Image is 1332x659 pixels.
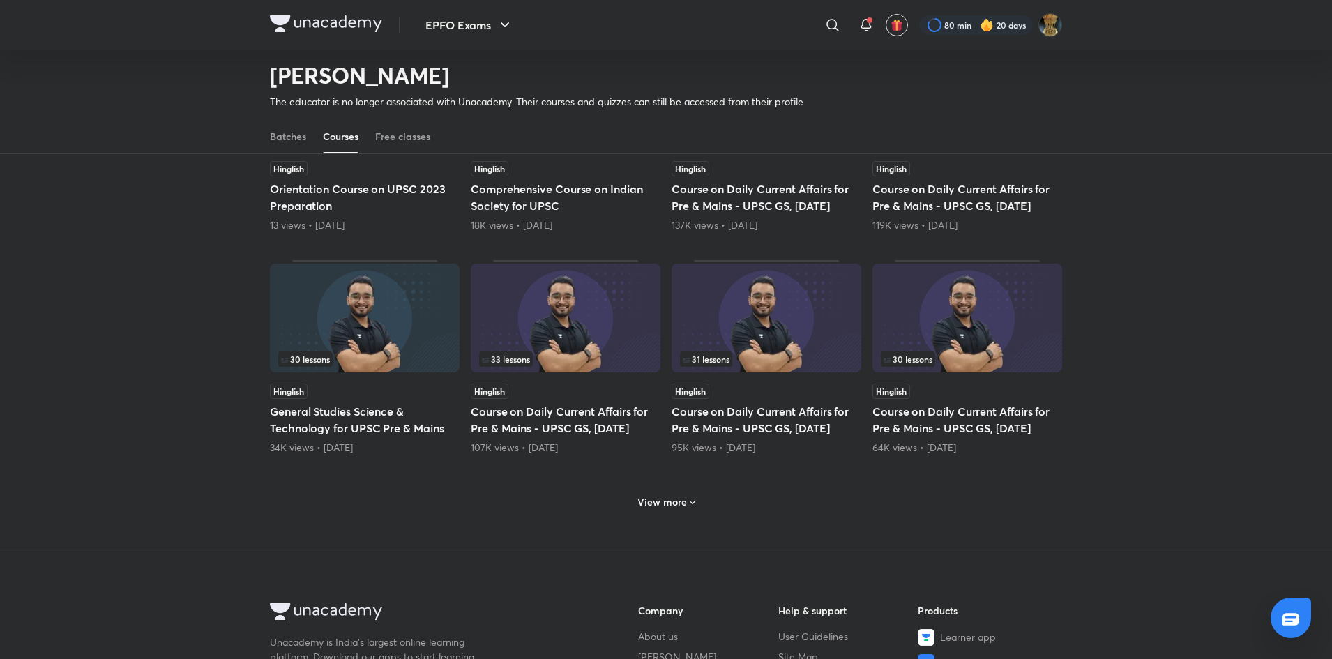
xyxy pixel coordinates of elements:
div: infosection [479,351,652,367]
div: Course on Daily Current Affairs for Pre & Mains - UPSC GS, May 2023 [872,260,1062,454]
span: Hinglish [270,161,308,176]
span: 33 lessons [482,355,530,363]
img: Thumbnail [471,264,660,372]
div: 95K views • 2 years ago [672,441,861,455]
button: avatar [886,14,908,36]
img: Company Logo [270,603,382,620]
span: 31 lessons [683,355,729,363]
span: Learner app [940,630,996,644]
div: Course on Daily Current Affairs for Pre & Mains - UPSC GS, July 2023 [471,260,660,454]
div: Courses [323,130,358,144]
div: 107K views • 2 years ago [471,441,660,455]
span: Hinglish [270,384,308,399]
h6: View more [637,495,687,509]
div: Free classes [375,130,430,144]
h6: Company [638,603,778,618]
h5: Comprehensive Course on Indian Society for UPSC [471,181,660,214]
div: infosection [278,351,451,367]
img: Company Logo [270,15,382,32]
div: 64K views • 2 years ago [872,441,1062,455]
span: 30 lessons [884,355,932,363]
h2: [PERSON_NAME] [270,61,803,89]
span: Hinglish [471,161,508,176]
div: left [479,351,652,367]
div: infosection [881,351,1054,367]
h5: Course on Daily Current Affairs for Pre & Mains - UPSC GS, [DATE] [672,181,861,214]
a: Batches [270,120,306,153]
span: Hinglish [872,384,910,399]
a: Company Logo [270,15,382,36]
p: The educator is no longer associated with Unacademy. Their courses and quizzes can still be acces... [270,95,803,109]
h6: Help & support [778,603,918,618]
div: infocontainer [680,351,853,367]
span: Hinglish [471,384,508,399]
img: Thumbnail [872,264,1062,372]
div: 18K views • 1 year ago [471,218,660,232]
img: LOVEPREET Gharu [1038,13,1062,37]
img: avatar [891,19,903,31]
button: EPFO Exams [417,11,522,39]
div: General Studies Science & Technology for UPSC Pre & Mains [270,260,460,454]
div: infocontainer [881,351,1054,367]
span: Hinglish [872,161,910,176]
div: 137K views • 1 year ago [672,218,861,232]
h5: General Studies Science & Technology for UPSC Pre & Mains [270,403,460,437]
a: Learner app [918,629,1058,646]
div: 119K views • 2 years ago [872,218,1062,232]
div: left [680,351,853,367]
div: 13 views • 1 year ago [270,218,460,232]
a: Free classes [375,120,430,153]
div: left [278,351,451,367]
img: Thumbnail [270,264,460,372]
h5: Orientation Course on UPSC 2023 Preparation [270,181,460,214]
div: left [881,351,1054,367]
h5: Course on Daily Current Affairs for Pre & Mains - UPSC GS, [DATE] [672,403,861,437]
h6: Products [918,603,1058,618]
a: Company Logo [270,603,593,623]
div: infosection [680,351,853,367]
div: infocontainer [479,351,652,367]
a: Courses [323,120,358,153]
img: Learner app [918,629,934,646]
a: About us [638,629,778,644]
div: infocontainer [278,351,451,367]
h5: Course on Daily Current Affairs for Pre & Mains - UPSC GS, [DATE] [872,403,1062,437]
div: Batches [270,130,306,144]
h5: Course on Daily Current Affairs for Pre & Mains - UPSC GS, [DATE] [872,181,1062,214]
span: Hinglish [672,161,709,176]
span: 30 lessons [281,355,330,363]
div: Course on Daily Current Affairs for Pre & Mains - UPSC GS, June 2023 [672,260,861,454]
a: User Guidelines [778,629,918,644]
span: Hinglish [672,384,709,399]
img: streak [980,18,994,32]
h5: Course on Daily Current Affairs for Pre & Mains - UPSC GS, [DATE] [471,403,660,437]
div: 34K views • 2 years ago [270,441,460,455]
img: Thumbnail [672,264,861,372]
